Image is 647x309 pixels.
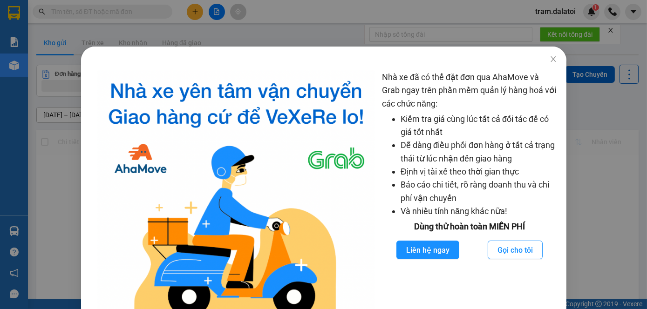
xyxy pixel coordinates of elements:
[401,205,557,218] li: Và nhiều tính năng khác nữa!
[401,178,557,205] li: Báo cáo chi tiết, rõ ràng doanh thu và chi phí vận chuyển
[396,241,459,259] button: Liên hệ ngay
[488,241,543,259] button: Gọi cho tôi
[382,220,557,233] div: Dùng thử hoàn toàn MIỄN PHÍ
[401,165,557,178] li: Định vị tài xế theo thời gian thực
[401,113,557,139] li: Kiểm tra giá cùng lúc tất cả đối tác để có giá tốt nhất
[497,244,533,256] span: Gọi cho tôi
[406,244,449,256] span: Liên hệ ngay
[540,47,566,73] button: Close
[549,55,557,63] span: close
[401,139,557,165] li: Dễ dàng điều phối đơn hàng ở tất cả trạng thái từ lúc nhận đến giao hàng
